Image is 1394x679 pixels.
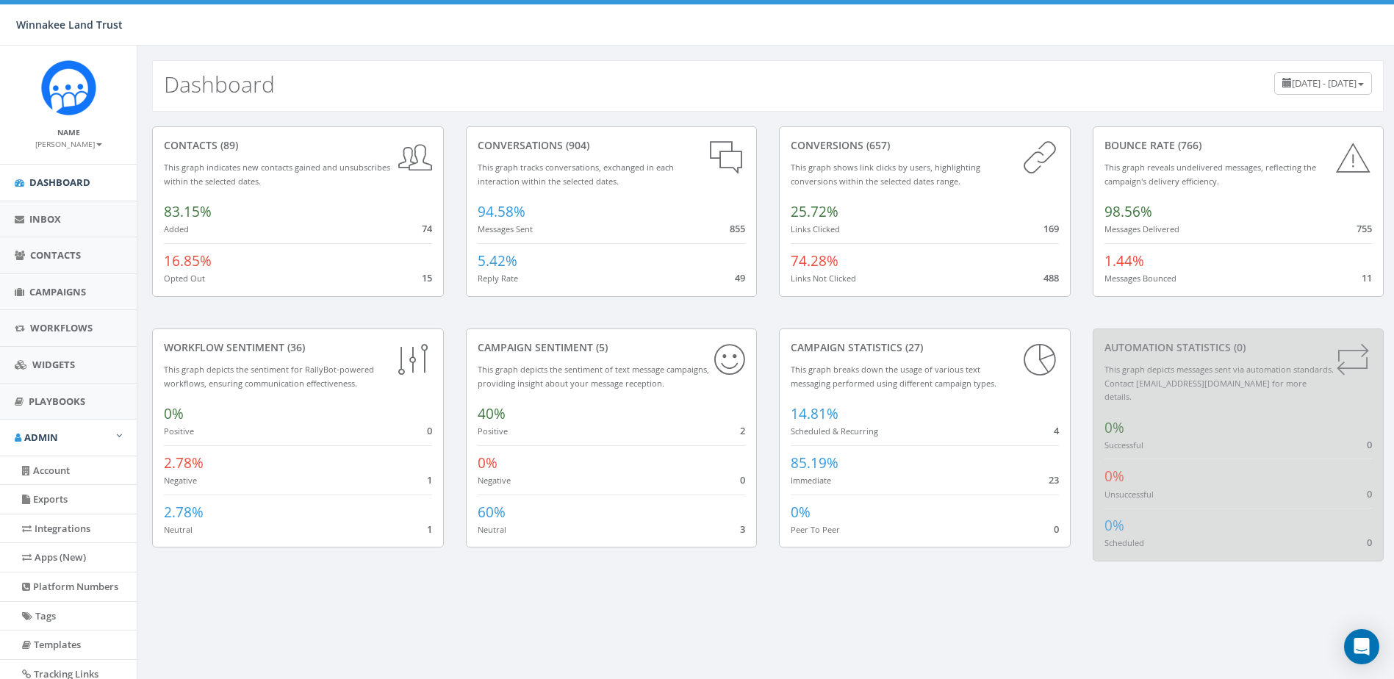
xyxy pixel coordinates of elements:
[478,364,709,389] small: This graph depicts the sentiment of text message campaigns, providing insight about your message ...
[29,176,90,189] span: Dashboard
[1104,489,1154,500] small: Unsuccessful
[1104,223,1179,234] small: Messages Delivered
[1049,473,1059,486] span: 23
[422,271,432,284] span: 15
[735,271,745,284] span: 49
[1043,271,1059,284] span: 488
[478,223,533,234] small: Messages Sent
[791,202,838,221] span: 25.72%
[478,340,746,355] div: Campaign Sentiment
[164,202,212,221] span: 83.15%
[1104,162,1316,187] small: This graph reveals undelivered messages, reflecting the campaign's delivery efficiency.
[791,273,856,284] small: Links Not Clicked
[164,138,432,153] div: contacts
[164,524,193,535] small: Neutral
[164,340,432,355] div: Workflow Sentiment
[1104,202,1152,221] span: 98.56%
[1104,537,1144,548] small: Scheduled
[164,223,189,234] small: Added
[164,503,204,522] span: 2.78%
[1043,222,1059,235] span: 169
[791,475,831,486] small: Immediate
[1104,273,1176,284] small: Messages Bounced
[478,202,525,221] span: 94.58%
[791,524,840,535] small: Peer To Peer
[863,138,890,152] span: (657)
[478,404,506,423] span: 40%
[29,395,85,408] span: Playbooks
[164,404,184,423] span: 0%
[32,358,75,371] span: Widgets
[740,522,745,536] span: 3
[1104,251,1144,270] span: 1.44%
[1104,138,1373,153] div: Bounce Rate
[57,127,80,137] small: Name
[791,404,838,423] span: 14.81%
[791,251,838,270] span: 74.28%
[164,251,212,270] span: 16.85%
[284,340,305,354] span: (36)
[740,473,745,486] span: 0
[427,424,432,437] span: 0
[164,453,204,473] span: 2.78%
[791,223,840,234] small: Links Clicked
[35,139,102,149] small: [PERSON_NAME]
[791,503,811,522] span: 0%
[427,522,432,536] span: 1
[1104,467,1124,486] span: 0%
[164,273,205,284] small: Opted Out
[1175,138,1201,152] span: (766)
[478,251,517,270] span: 5.42%
[1104,364,1334,402] small: This graph depicts messages sent via automation standards. Contact [EMAIL_ADDRESS][DOMAIN_NAME] f...
[16,18,123,32] span: Winnakee Land Trust
[1367,536,1372,549] span: 0
[1231,340,1246,354] span: (0)
[478,138,746,153] div: conversations
[478,162,674,187] small: This graph tracks conversations, exchanged in each interaction within the selected dates.
[791,162,980,187] small: This graph shows link clicks by users, highlighting conversions within the selected dates range.
[164,72,275,96] h2: Dashboard
[791,364,996,389] small: This graph breaks down the usage of various text messaging performed using different campaign types.
[791,340,1059,355] div: Campaign Statistics
[422,222,432,235] span: 74
[164,425,194,436] small: Positive
[1054,424,1059,437] span: 4
[218,138,238,152] span: (89)
[791,453,838,473] span: 85.19%
[30,248,81,262] span: Contacts
[29,212,61,226] span: Inbox
[478,475,511,486] small: Negative
[593,340,608,354] span: (5)
[791,425,878,436] small: Scheduled & Recurring
[1367,438,1372,451] span: 0
[1362,271,1372,284] span: 11
[1104,340,1373,355] div: Automation Statistics
[35,137,102,150] a: [PERSON_NAME]
[41,60,96,115] img: Rally_Corp_Icon.png
[164,475,197,486] small: Negative
[427,473,432,486] span: 1
[24,431,58,444] span: Admin
[563,138,589,152] span: (904)
[1344,629,1379,664] div: Open Intercom Messenger
[1104,418,1124,437] span: 0%
[1104,516,1124,535] span: 0%
[1292,76,1357,90] span: [DATE] - [DATE]
[1367,487,1372,500] span: 0
[29,285,86,298] span: Campaigns
[1357,222,1372,235] span: 755
[164,162,390,187] small: This graph indicates new contacts gained and unsubscribes within the selected dates.
[478,425,508,436] small: Positive
[478,273,518,284] small: Reply Rate
[791,138,1059,153] div: conversions
[1054,522,1059,536] span: 0
[740,424,745,437] span: 2
[902,340,923,354] span: (27)
[478,453,497,473] span: 0%
[730,222,745,235] span: 855
[478,524,506,535] small: Neutral
[30,321,93,334] span: Workflows
[1104,439,1143,450] small: Successful
[164,364,374,389] small: This graph depicts the sentiment for RallyBot-powered workflows, ensuring communication effective...
[478,503,506,522] span: 60%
